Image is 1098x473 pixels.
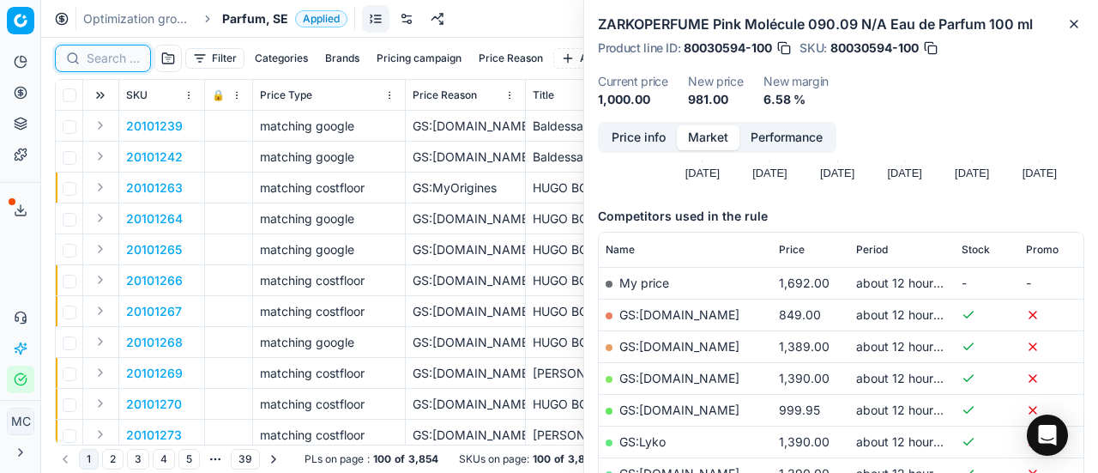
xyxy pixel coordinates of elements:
a: GS:[DOMAIN_NAME] [619,339,739,354]
div: GS:[DOMAIN_NAME] [413,241,518,258]
div: GS:[DOMAIN_NAME] [413,427,518,444]
div: matching costfloor [260,396,398,413]
span: Product line ID : [598,42,680,54]
p: HUGO BOSS Boss Bottled N/A After Shave Balsam 75 ml [533,334,1000,351]
span: about 12 hours ago [856,434,964,449]
button: 20101265 [126,241,182,258]
span: Parfum, SE [222,10,288,27]
button: 5 [178,449,200,470]
p: 20101268 [126,334,183,351]
text: [DATE] [752,167,787,179]
p: HUGO BOSS Boss Bottled N/A Eau de Toilette 50 ml [533,179,1000,197]
strong: of [554,452,564,466]
div: GS:[DOMAIN_NAME] [413,149,518,166]
p: HUGO BOSS Boss Bottled N/A Deodorant Spray 150 ml [533,396,1000,413]
button: Pricing campaign [370,48,468,69]
td: - [955,267,1019,299]
span: PLs on page [305,452,364,466]
a: GS:[DOMAIN_NAME] [619,307,739,322]
button: 20101269 [126,365,183,382]
span: Price [779,243,805,257]
button: 2 [102,449,124,470]
div: GS:[DOMAIN_NAME] [413,210,518,227]
button: Categories [248,48,315,69]
a: GS:[DOMAIN_NAME] [619,403,739,417]
button: Performance [739,125,834,150]
p: Baldessarini Classic N/A Deodorant Stick 75 ml [533,149,1000,166]
span: SKU [126,88,148,102]
button: 20101263 [126,179,183,197]
h2: ZARKOPERFUME Pink Molécule 090.09 N/A Eau de Parfum 100 ml [598,14,1084,34]
span: 1,390.00 [779,371,830,385]
strong: 3,854 [408,452,438,466]
span: 80030594-100 [684,39,772,57]
strong: 3,854 [568,452,598,466]
button: 20101273 [126,427,182,444]
p: HUGO BOSS Boss Bottled N/A After Shave Lotion 100 ml [533,303,1000,320]
text: [DATE] [887,167,921,179]
button: Expand [90,208,111,228]
button: Expand all [90,85,111,106]
button: 20101267 [126,303,182,320]
p: HUGO BOSS Boss Bottled N/A Eau de Toilette 100 ml [533,210,1000,227]
span: 🔒 [212,88,225,102]
button: MC [7,408,34,435]
span: 80030594-100 [830,39,919,57]
dt: New margin [763,76,829,88]
span: My price [619,276,669,290]
div: GS:MyOrigines [413,179,518,197]
button: Expand [90,424,111,445]
nav: breadcrumb [83,10,347,27]
span: SKUs on page : [459,452,529,466]
button: Price Reason [472,48,550,69]
button: Expand [90,270,111,290]
strong: of [395,452,405,466]
p: 20101264 [126,210,183,227]
span: 849.00 [779,307,821,322]
div: matching google [260,210,398,227]
button: Filter [185,48,244,69]
strong: 100 [373,452,391,466]
td: - [1019,267,1083,299]
dt: Current price [598,76,667,88]
button: 20101239 [126,118,183,135]
button: 39 [231,449,260,470]
div: matching costfloor [260,365,398,382]
button: Expand [90,146,111,167]
div: matching google [260,334,398,351]
dd: 1,000.00 [598,91,667,108]
div: GS:[DOMAIN_NAME] [413,118,518,135]
div: Open Intercom Messenger [1027,415,1068,456]
text: [DATE] [1023,167,1057,179]
span: about 12 hours ago [856,403,964,417]
p: 20101266 [126,272,183,289]
span: about 12 hours ago [856,307,964,322]
span: Parfum, SEApplied [222,10,347,27]
button: 3 [127,449,149,470]
span: Price Reason [413,88,477,102]
div: matching google [260,149,398,166]
button: Expand [90,362,111,383]
button: 20101270 [126,396,182,413]
div: matching costfloor [260,303,398,320]
button: Expand [90,331,111,352]
span: Applied [295,10,347,27]
a: GS:Lyko [619,434,666,449]
dd: 6.58 % [763,91,829,108]
text: [DATE] [955,167,989,179]
div: GS:[DOMAIN_NAME] [413,303,518,320]
button: 20101242 [126,149,183,166]
text: [DATE] [685,167,720,179]
p: [PERSON_NAME] Boss Bottled N/A Deodorant Stick 75 ml [533,365,1000,382]
span: 1,692.00 [779,276,830,290]
p: HUGO BOSS Boss Bottled N/A After Shave Lotion 50 ml [533,272,1000,289]
span: MC [8,409,33,434]
nav: pagination [55,447,284,471]
button: 4 [153,449,175,470]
